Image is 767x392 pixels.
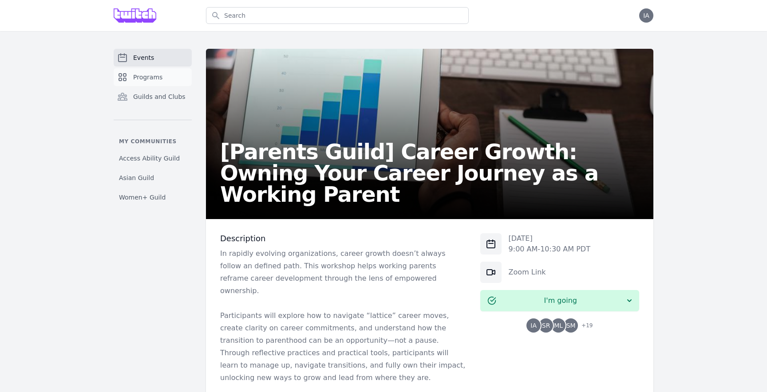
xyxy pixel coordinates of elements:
input: Search [206,7,469,24]
a: Zoom Link [509,268,546,276]
p: My communities [114,138,192,145]
a: Women+ Guild [114,189,192,205]
p: 9:00 AM - 10:30 AM PDT [509,244,590,255]
span: Events [133,53,154,62]
span: Programs [133,73,162,82]
a: Asian Guild [114,170,192,186]
h3: Description [220,233,466,244]
span: Women+ Guild [119,193,166,202]
span: Asian Guild [119,173,154,182]
span: Access Ability Guild [119,154,180,163]
a: Programs [114,68,192,86]
span: ML [554,322,563,329]
a: Access Ability Guild [114,150,192,166]
span: IA [530,322,537,329]
nav: Sidebar [114,49,192,205]
p: [DATE] [509,233,590,244]
span: IA [643,12,649,19]
a: Events [114,49,192,67]
button: I'm going [480,290,639,311]
button: IA [639,8,653,23]
p: In rapidly evolving organizations, career growth doesn’t always follow an defined path. This work... [220,247,466,297]
span: SR [542,322,550,329]
a: Guilds and Clubs [114,88,192,106]
span: SM [566,322,576,329]
p: Participants will explore how to navigate “lattice” career moves, create clarity on career commit... [220,310,466,384]
h2: [Parents Guild] Career Growth: Owning Your Career Journey as a Working Parent [220,141,639,205]
span: + 19 [576,320,593,333]
span: I'm going [496,295,625,306]
span: Guilds and Clubs [133,92,186,101]
img: Grove [114,8,156,23]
